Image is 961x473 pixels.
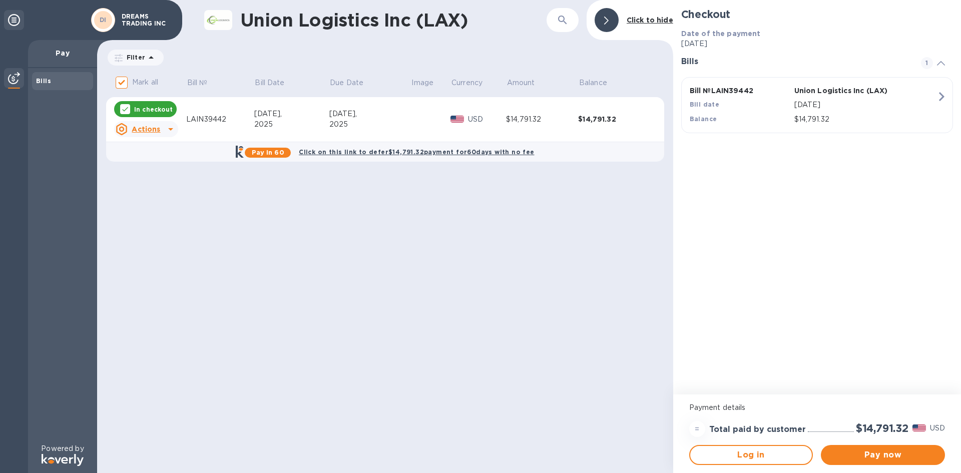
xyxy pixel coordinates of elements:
u: Actions [132,125,160,133]
b: Click on this link to defer $14,791.32 payment for 60 days with no fee [299,148,534,156]
div: $14,791.32 [578,114,650,124]
div: $14,791.32 [506,114,578,125]
b: Pay in 60 [252,149,284,156]
p: [DATE] [681,39,953,49]
p: [DATE] [794,100,936,110]
b: Click to hide [627,16,673,24]
p: $14,791.32 [794,114,936,125]
b: Balance [690,115,717,123]
div: 2025 [329,119,411,130]
span: Bill № [187,78,221,88]
button: Pay now [821,445,945,465]
img: USD [450,116,464,123]
span: Bill Date [255,78,297,88]
img: USD [912,424,926,431]
b: Bills [36,77,51,85]
span: Amount [507,78,548,88]
p: Bill № [187,78,208,88]
span: Due Date [330,78,376,88]
div: = [689,421,705,437]
p: DREAMS TRADING INC [122,13,172,27]
p: Currency [451,78,483,88]
span: Log in [698,449,804,461]
p: Powered by [41,443,84,454]
b: Bill date [690,101,720,108]
div: LAIN39442 [186,114,254,125]
p: Mark all [132,77,158,88]
div: 2025 [254,119,329,130]
p: Payment details [689,402,945,413]
h1: Union Logistics Inc (LAX) [240,10,504,31]
p: Amount [507,78,535,88]
b: DI [100,16,107,24]
button: Log in [689,445,813,465]
span: Pay now [829,449,937,461]
div: [DATE], [254,109,329,119]
p: Filter [123,53,145,62]
h2: $14,791.32 [856,422,908,434]
div: [DATE], [329,109,411,119]
span: 1 [921,57,933,69]
p: Union Logistics Inc (LAX) [794,86,895,96]
p: Pay [36,48,89,58]
p: Image [411,78,433,88]
p: USD [468,114,506,125]
p: In checkout [134,105,173,114]
span: Balance [579,78,620,88]
p: Balance [579,78,607,88]
h2: Checkout [681,8,953,21]
h3: Bills [681,57,909,67]
h3: Total paid by customer [709,425,806,434]
b: Date of the payment [681,30,761,38]
button: Bill №LAIN39442Union Logistics Inc (LAX)Bill date[DATE]Balance$14,791.32 [681,77,953,133]
p: Bill № LAIN39442 [690,86,790,96]
img: Logo [42,454,84,466]
p: Bill Date [255,78,284,88]
p: USD [930,423,945,433]
p: Due Date [330,78,363,88]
